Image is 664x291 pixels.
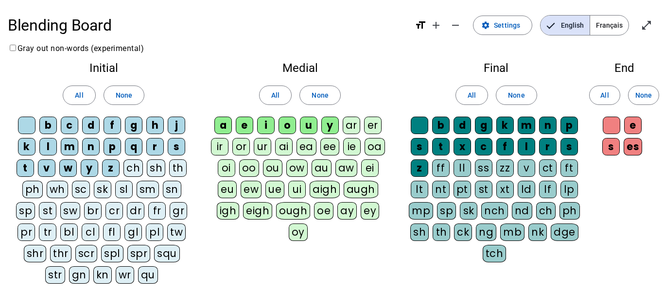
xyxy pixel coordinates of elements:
div: ir [211,138,228,155]
div: dr [127,202,144,220]
div: t [432,138,450,155]
div: n [539,117,557,134]
span: All [271,89,280,101]
span: None [508,89,524,101]
div: c [61,117,78,134]
h2: End [600,62,648,74]
mat-button-toggle-group: Language selection [540,15,629,35]
div: es [624,138,642,155]
div: spl [101,245,123,262]
div: nd [512,202,532,220]
div: ck [454,223,472,241]
span: Settings [494,19,520,31]
div: th [433,223,450,241]
div: st [39,202,56,220]
div: ough [276,202,310,220]
div: sh [410,223,429,241]
div: b [39,117,57,134]
div: eigh [243,202,272,220]
div: or [232,138,250,155]
div: ss [475,159,492,177]
div: nk [528,223,547,241]
div: au [312,159,332,177]
div: gn [69,266,89,284]
div: sk [460,202,477,220]
h2: Initial [16,62,192,74]
div: ea [297,138,316,155]
div: o [279,117,296,134]
div: sc [72,181,90,198]
div: l [39,138,57,155]
div: j [168,117,185,134]
div: cl [82,223,99,241]
mat-icon: add [430,19,442,31]
button: All [455,86,488,105]
span: None [116,89,132,101]
button: Enter full screen [637,16,656,35]
button: Settings [473,16,532,35]
div: p [560,117,578,134]
h2: Medial [207,62,392,74]
div: h [146,117,164,134]
div: ui [288,181,306,198]
div: er [364,117,382,134]
div: b [432,117,450,134]
div: xt [496,181,514,198]
div: oi [218,159,235,177]
div: bl [60,223,78,241]
label: Gray out non-words (experimental) [8,44,144,53]
div: ff [432,159,450,177]
div: wr [116,266,134,284]
div: tw [167,223,186,241]
div: c [475,138,492,155]
mat-icon: settings [481,21,490,30]
span: All [600,89,609,101]
span: None [635,89,652,101]
div: sm [137,181,159,198]
div: ph [22,181,43,198]
button: None [104,86,144,105]
div: tr [39,223,56,241]
div: ew [241,181,262,198]
div: br [84,202,102,220]
div: nch [481,202,508,220]
div: ou [263,159,282,177]
div: sh [147,159,165,177]
div: tch [483,245,507,262]
div: oe [314,202,333,220]
div: pl [146,223,163,241]
div: ph [559,202,580,220]
div: fr [148,202,166,220]
div: sk [94,181,111,198]
div: spr [127,245,151,262]
div: sp [16,202,35,220]
mat-icon: format_size [415,19,426,31]
div: ow [286,159,308,177]
div: k [496,117,514,134]
div: s [602,138,620,155]
div: n [82,138,100,155]
div: fl [103,223,121,241]
div: shr [24,245,47,262]
div: ey [361,202,379,220]
div: mp [409,202,433,220]
div: dge [551,223,578,241]
div: m [518,117,535,134]
div: s [560,138,578,155]
div: aw [335,159,357,177]
div: ie [343,138,361,155]
div: wh [47,181,68,198]
div: d [82,117,100,134]
div: pt [454,181,471,198]
div: v [38,159,55,177]
div: oy [289,223,308,241]
div: kn [93,266,112,284]
div: st [475,181,492,198]
div: g [125,117,142,134]
div: k [18,138,35,155]
div: y [321,117,339,134]
h1: Blending Board [8,10,407,41]
div: ar [343,117,360,134]
div: igh [217,202,240,220]
div: oa [365,138,385,155]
